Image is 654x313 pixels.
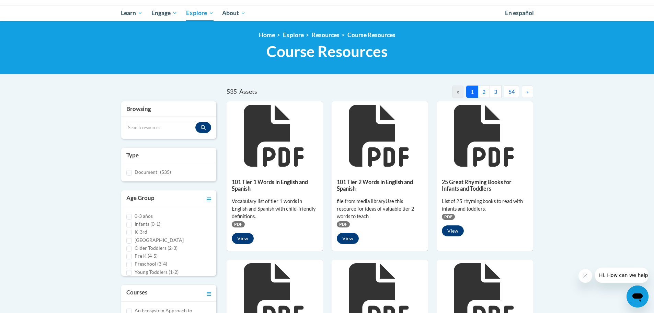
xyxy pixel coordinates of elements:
h5: 101 Tier 2 Words in English and Spanish [337,179,423,192]
label: [GEOGRAPHIC_DATA] [135,236,184,244]
span: Course Resources [266,42,388,60]
span: En español [505,9,534,16]
label: Infants (0-1) [135,220,160,228]
span: PDF [442,214,455,220]
button: 54 [504,86,519,98]
span: (535) [160,169,171,175]
a: Explore [283,31,304,38]
nav: Pagination Navigation [380,86,533,98]
input: Search resources [126,122,196,134]
button: 1 [466,86,478,98]
button: View [337,233,359,244]
span: PDF [337,221,350,227]
h5: 25 Great Rhyming Books for Infants and Toddlers [442,179,528,192]
button: View [232,233,254,244]
iframe: Close message [578,269,592,283]
span: Hi. How can we help? [4,5,56,10]
a: Course Resources [347,31,395,38]
span: Explore [186,9,214,17]
a: About [218,5,250,21]
span: » [526,88,529,95]
a: Explore [182,5,218,21]
span: 535 [227,88,237,95]
label: Young Toddlers (1-2) [135,268,179,276]
span: About [222,9,245,17]
a: Learn [117,5,147,21]
label: Older Toddlers (2-3) [135,244,177,252]
h3: Age Group [126,194,154,203]
a: Engage [147,5,182,21]
label: K-3rd [135,228,147,236]
h3: Type [126,151,211,159]
a: Resources [312,31,340,38]
span: Assets [239,88,257,95]
button: Next [522,86,533,98]
a: En español [501,6,538,20]
a: Toggle collapse [207,194,211,203]
iframe: Button to launch messaging window [627,286,649,308]
div: Main menu [111,5,543,21]
button: 3 [490,86,502,98]
a: Toggle collapse [207,288,211,298]
span: Engage [151,9,177,17]
div: Vocabulary list of tier 1 words in English and Spanish with child-friendly definitions. [232,198,318,220]
h3: Browsing [126,105,211,113]
label: Preschool (3-4) [135,260,167,268]
iframe: Message from company [595,268,649,283]
button: View [442,225,464,236]
label: 0-3 años [135,212,153,220]
span: PDF [232,221,245,227]
h3: Courses [126,288,147,298]
span: Document [135,169,157,175]
div: file from media libraryUse this resource for ideas of valuable tier 2 words to teach [337,198,423,220]
label: Pre K (4-5) [135,252,158,260]
button: 2 [478,86,490,98]
h5: 101 Tier 1 Words in English and Spanish [232,179,318,192]
div: List of 25 rhyming books to read with infants and toddlers. [442,198,528,213]
button: Search resources [195,122,211,133]
a: Home [259,31,275,38]
span: Learn [121,9,142,17]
